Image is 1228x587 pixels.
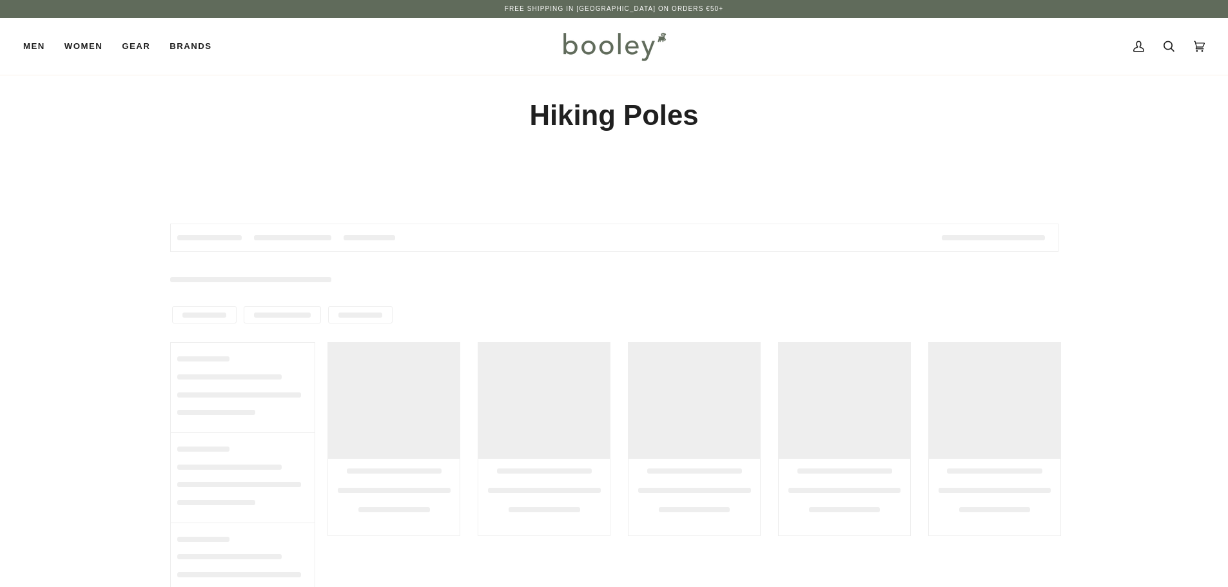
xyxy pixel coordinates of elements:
[112,18,160,75] a: Gear
[122,40,150,53] span: Gear
[170,98,1058,133] h1: Hiking Poles
[23,40,45,53] span: Men
[558,28,670,65] img: Booley
[64,40,102,53] span: Women
[23,18,55,75] a: Men
[505,4,723,14] p: Free Shipping in [GEOGRAPHIC_DATA] on Orders €50+
[160,18,221,75] a: Brands
[170,40,211,53] span: Brands
[55,18,112,75] a: Women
